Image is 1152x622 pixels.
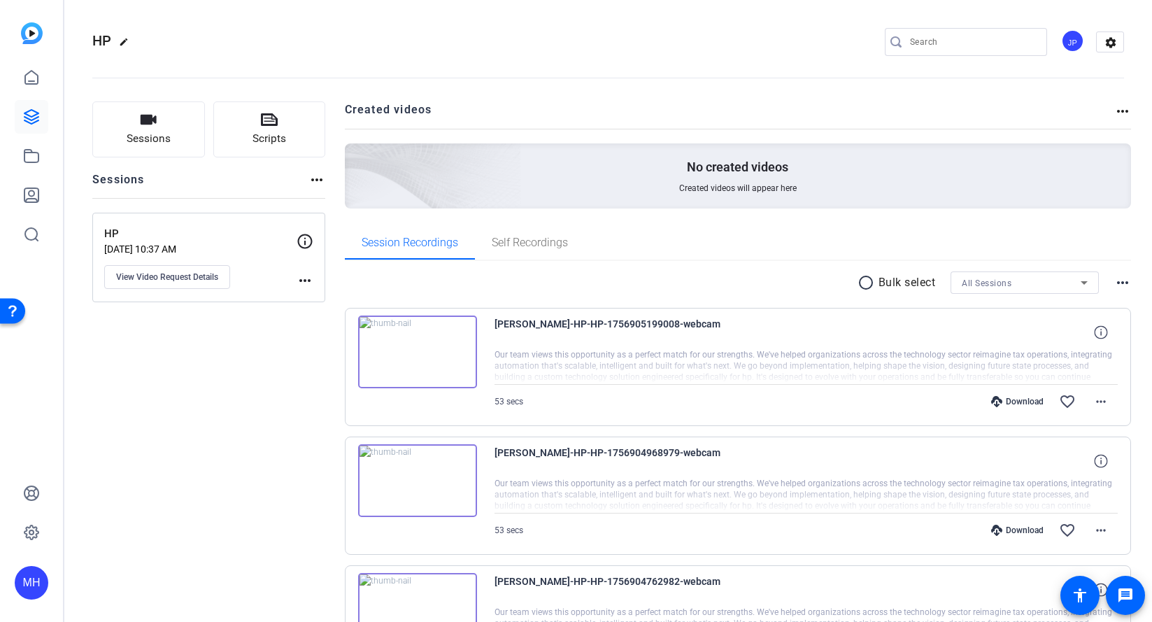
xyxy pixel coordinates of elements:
[358,444,477,517] img: thumb-nail
[127,131,171,147] span: Sessions
[92,101,205,157] button: Sessions
[104,243,297,255] p: [DATE] 10:37 AM
[1114,274,1131,291] mat-icon: more_horiz
[1072,587,1088,604] mat-icon: accessibility
[345,101,1115,129] h2: Created videos
[213,101,326,157] button: Scripts
[962,278,1011,288] span: All Sessions
[1059,393,1076,410] mat-icon: favorite_border
[104,265,230,289] button: View Video Request Details
[119,37,136,54] mat-icon: edit
[188,5,522,309] img: Creted videos background
[858,274,879,291] mat-icon: radio_button_unchecked
[1093,393,1109,410] mat-icon: more_horiz
[362,237,458,248] span: Session Recordings
[1059,522,1076,539] mat-icon: favorite_border
[495,397,523,407] span: 53 secs
[21,22,43,44] img: blue-gradient.svg
[495,573,753,607] span: [PERSON_NAME]-HP-HP-1756904762982-webcam
[358,316,477,388] img: thumb-nail
[92,171,145,198] h2: Sessions
[1097,32,1125,53] mat-icon: settings
[104,226,297,242] p: HP
[116,271,218,283] span: View Video Request Details
[308,171,325,188] mat-icon: more_horiz
[984,525,1051,536] div: Download
[495,316,753,349] span: [PERSON_NAME]-HP-HP-1756905199008-webcam
[984,396,1051,407] div: Download
[879,274,936,291] p: Bulk select
[1117,587,1134,604] mat-icon: message
[679,183,797,194] span: Created videos will appear here
[492,237,568,248] span: Self Recordings
[910,34,1036,50] input: Search
[495,525,523,535] span: 53 secs
[1061,29,1086,54] ngx-avatar: Jayanraj P
[1093,522,1109,539] mat-icon: more_horiz
[687,159,788,176] p: No created videos
[92,32,112,49] span: HP
[1061,29,1084,52] div: JP
[1114,103,1131,120] mat-icon: more_horiz
[253,131,286,147] span: Scripts
[15,566,48,600] div: MH
[495,444,753,478] span: [PERSON_NAME]-HP-HP-1756904968979-webcam
[297,272,313,289] mat-icon: more_horiz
